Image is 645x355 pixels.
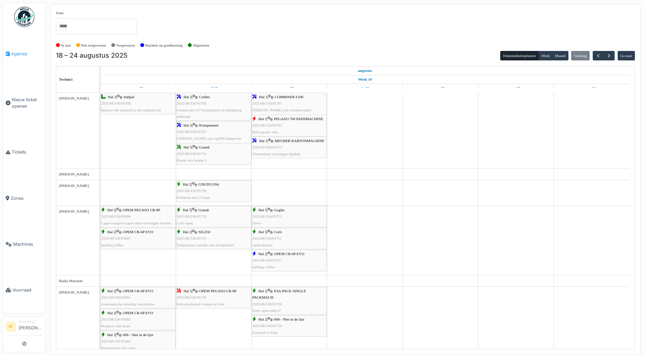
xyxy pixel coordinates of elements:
[101,243,123,247] span: Spilling coffee
[101,101,131,105] span: 2025/08/336/05708
[19,319,43,334] li: [PERSON_NAME]
[14,7,34,27] img: Badge_color-CXgf-gQk.svg
[274,230,282,234] span: Corti
[101,317,131,321] span: 2025/08/336/05685
[199,123,218,127] span: Krimptunnel
[259,139,268,143] span: Hal 1
[258,289,267,293] span: Hal 1
[252,302,282,306] span: 2025/08/336/05756
[435,84,446,92] a: 22 augustus 2025
[107,230,116,234] span: Hal 2
[101,302,155,306] span: Automatische zekering transformw.
[101,339,131,343] span: 2025/08/336/05683
[177,236,206,240] span: 2025/08/336/05719
[274,117,323,121] span: PEGASO 700 PADSMACHINE
[274,252,304,256] span: OPEM CR-6P EVO
[3,31,46,77] a: Agenda
[59,279,83,283] span: Buiku Matondo
[252,308,281,312] span: Soms open pakje F
[198,208,209,212] span: Grandi
[177,295,206,299] span: 2025/08/336/05726
[586,84,598,92] a: 24 augustus 2025
[252,236,282,240] span: 2025/08/336/05751
[123,311,153,315] span: OPEM CR-6P EVO
[500,51,539,60] button: Hulpmiddelenplanner
[108,95,116,99] span: Hal 2
[107,289,116,293] span: Hal 2
[59,77,73,81] span: Technici
[13,241,43,247] span: Machines
[252,251,326,270] div: |
[101,236,131,240] span: 2025/08/336/05687
[177,101,206,105] span: 2025/08/336/05704
[252,258,282,262] span: 2025/08/336/05757
[199,289,236,293] span: OPEM PEGASO CR-8P
[11,195,43,201] span: Zones
[145,43,183,48] label: Wachten op goedkeuring
[275,95,303,99] span: COMBINER F100
[177,302,225,306] span: folie gescheurd/ strepen in folie
[177,288,251,307] div: |
[177,181,251,201] div: |
[177,158,207,162] span: Plastic box holder’s
[184,123,192,127] span: Hal 2
[252,214,282,218] span: 2025/08/336/05752
[183,230,191,234] span: Hal 2
[177,195,210,199] span: Probleem met 2/4 pak
[101,229,175,248] div: |
[101,288,175,307] div: |
[275,139,324,143] span: MEURER KARTONMACHINE
[123,230,153,234] span: OPEM CR-6P EVO
[252,265,275,269] span: Spilling coffee
[252,289,306,299] span: ESA PACK SINGLE PACKMACH
[3,267,46,313] a: Voorraad
[56,52,128,60] h2: 18 – 24 augustus 2025
[59,21,67,31] input: Alles
[184,145,192,149] span: Hal 5
[12,287,43,293] span: Voorraad
[177,130,206,134] span: 2025/08/336/05701
[177,122,251,148] div: |
[198,182,219,186] span: GNUDI GN4
[199,145,209,149] span: Grandi
[101,221,171,225] span: Lager transport kapot moet vervangen worden
[359,84,371,92] a: 21 augustus 2025
[356,75,373,84] a: Week 34
[123,95,134,99] span: Itallpal
[56,10,64,16] label: Zone
[177,243,234,247] span: Temperatuur lasbalk zakt krimptunnel
[538,51,553,60] button: Week
[12,97,43,109] span: Nieuw ticket openen
[571,51,590,60] button: Vandaag
[252,116,326,135] div: |
[604,51,615,61] button: Volgende
[258,230,267,234] span: Hal 5
[177,229,251,248] div: |
[101,310,175,329] div: |
[59,209,89,213] span: [PERSON_NAME]
[59,172,89,176] span: [PERSON_NAME]
[101,207,175,226] div: |
[19,319,43,324] div: Technicus
[183,182,191,186] span: Hal 2
[3,77,46,129] a: Nieuw ticket openen
[252,145,282,149] span: 2025/05/336/03373
[123,208,160,212] span: OPEM PEGASO CR-8P
[252,101,282,105] span: 2025/08/336/05707
[6,322,16,332] li: IK
[3,175,46,221] a: Zones
[198,230,210,234] span: SIG250
[107,208,116,212] span: Hal 5
[116,43,135,48] label: Toegewezen
[101,332,175,351] div: |
[252,130,278,134] span: Pad/capsule: mes
[123,333,153,337] span: 000 - Niet in de lijst
[259,95,268,99] span: Hal 1
[252,221,261,225] span: Drive
[552,51,568,60] button: Maand
[132,84,145,92] a: 18 augustus 2025
[3,221,46,267] a: Machines
[81,43,106,48] label: Niet toegewezen
[274,208,284,212] span: Goglio
[59,96,89,100] span: [PERSON_NAME]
